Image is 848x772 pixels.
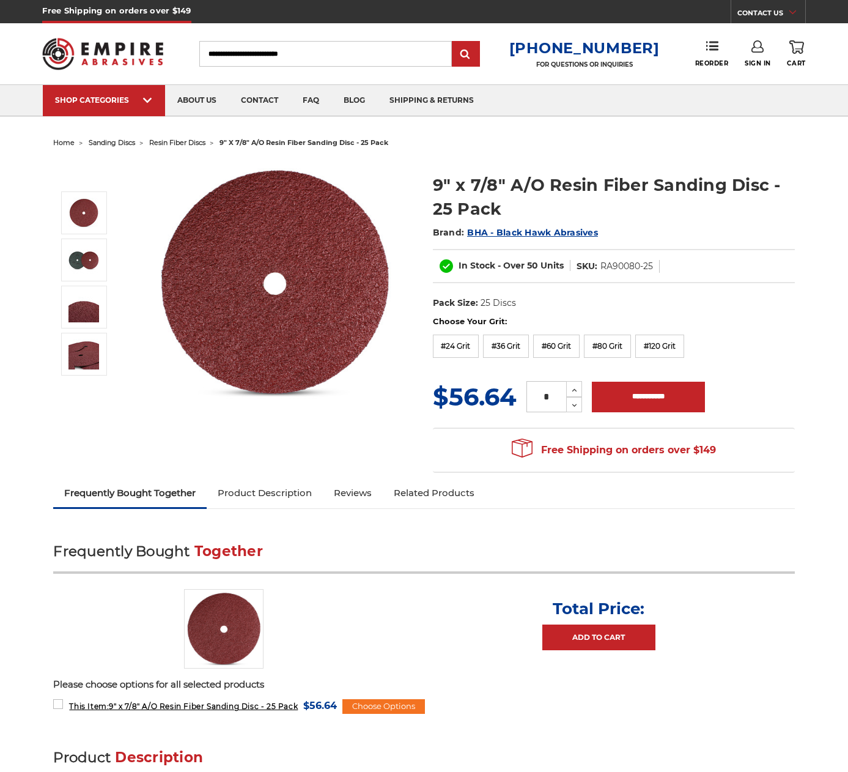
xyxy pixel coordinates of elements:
img: 9" x 7/8" A/O Resin Fiber Sanding Disc - 25 Pack [68,292,99,322]
dd: RA90080-25 [600,260,653,273]
span: Sign In [745,59,771,67]
a: Reorder [695,40,729,67]
span: Product [53,749,111,766]
span: Description [115,749,203,766]
span: Free Shipping on orders over $149 [512,438,716,462]
a: shipping & returns [377,85,486,116]
span: Frequently Bought [53,543,190,560]
a: blog [331,85,377,116]
span: $56.64 [433,382,517,412]
img: 9" x 7/8" A/O Resin Fiber Sanding Disc - 25 Pack [68,245,99,275]
a: Add to Cart [542,625,655,650]
span: - Over [498,260,525,271]
p: Total Price: [553,599,644,618]
h1: 9" x 7/8" A/O Resin Fiber Sanding Disc - 25 Pack [433,173,795,221]
span: $56.64 [303,697,337,714]
a: sanding discs [89,138,135,147]
a: CONTACT US [737,6,805,23]
p: Please choose options for all selected products [53,678,794,692]
a: faq [290,85,331,116]
span: Together [194,543,263,560]
a: Frequently Bought Together [53,480,207,507]
input: Submit [454,42,478,67]
span: Brand: [433,227,465,238]
strong: This Item: [69,702,109,711]
img: 9" x 7/8" A/O Resin Fiber Sanding Disc - 25 Pack [68,339,99,369]
a: Reviews [323,480,383,507]
span: In Stock [459,260,495,271]
span: Cart [787,59,805,67]
img: Empire Abrasives [42,30,163,77]
a: Cart [787,40,805,67]
a: Related Products [383,480,485,507]
div: Choose Options [342,699,425,714]
div: SHOP CATEGORIES [55,95,153,105]
a: about us [165,85,229,116]
span: 50 [527,260,538,271]
span: 9" x 7/8" a/o resin fiber sanding disc - 25 pack [219,138,388,147]
a: BHA - Black Hawk Abrasives [467,227,598,238]
p: FOR QUESTIONS OR INQUIRIES [509,61,660,69]
dt: SKU: [577,260,597,273]
a: resin fiber discs [149,138,205,147]
span: 9" x 7/8" A/O Resin Fiber Sanding Disc - 25 Pack [69,702,298,711]
a: home [53,138,75,147]
a: [PHONE_NUMBER] [509,39,660,57]
img: 9" x 7/8" Aluminum Oxide Resin Fiber Disc [68,198,99,228]
a: contact [229,85,290,116]
span: Units [540,260,564,271]
label: Choose Your Grit: [433,316,795,328]
a: Product Description [207,480,323,507]
img: 9" x 7/8" Aluminum Oxide Resin Fiber Disc [184,589,264,669]
dt: Pack Size: [433,297,478,310]
img: 9" x 7/8" Aluminum Oxide Resin Fiber Disc [152,160,397,405]
span: Reorder [695,59,729,67]
dd: 25 Discs [481,297,516,310]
